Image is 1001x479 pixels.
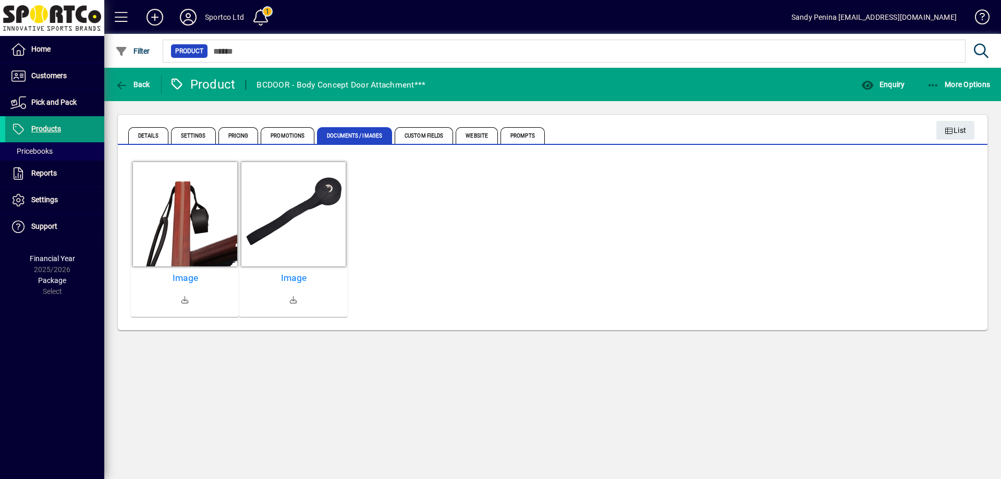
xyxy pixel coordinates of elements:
[31,169,57,177] span: Reports
[456,127,498,144] span: Website
[31,45,51,53] span: Home
[500,127,545,144] span: Prompts
[175,46,203,56] span: Product
[172,8,205,27] button: Profile
[38,276,66,285] span: Package
[281,288,306,313] a: Download
[5,36,104,63] a: Home
[924,75,993,94] button: More Options
[5,142,104,160] a: Pricebooks
[5,187,104,213] a: Settings
[243,273,344,284] a: Image
[257,77,425,93] div: BCDOOR - Body Concept Door Attachment***
[861,80,905,89] span: Enquiry
[31,98,77,106] span: Pick and Pack
[135,273,235,284] a: Image
[5,63,104,89] a: Customers
[31,71,67,80] span: Customers
[104,75,162,94] app-page-header-button: Back
[31,195,58,204] span: Settings
[5,214,104,240] a: Support
[945,122,967,139] span: List
[113,42,153,60] button: Filter
[927,80,991,89] span: More Options
[138,8,172,27] button: Add
[317,127,392,144] span: Documents / Images
[5,90,104,116] a: Pick and Pack
[115,80,150,89] span: Back
[10,147,53,155] span: Pricebooks
[31,222,57,230] span: Support
[218,127,259,144] span: Pricing
[113,75,153,94] button: Back
[859,75,907,94] button: Enquiry
[173,288,198,313] a: Download
[205,9,244,26] div: Sportco Ltd
[791,9,957,26] div: Sandy Penina [EMAIL_ADDRESS][DOMAIN_NAME]
[261,127,314,144] span: Promotions
[936,121,975,140] button: List
[171,127,216,144] span: Settings
[169,76,236,93] div: Product
[115,47,150,55] span: Filter
[31,125,61,133] span: Products
[5,161,104,187] a: Reports
[967,2,988,36] a: Knowledge Base
[395,127,453,144] span: Custom Fields
[128,127,168,144] span: Details
[30,254,75,263] span: Financial Year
